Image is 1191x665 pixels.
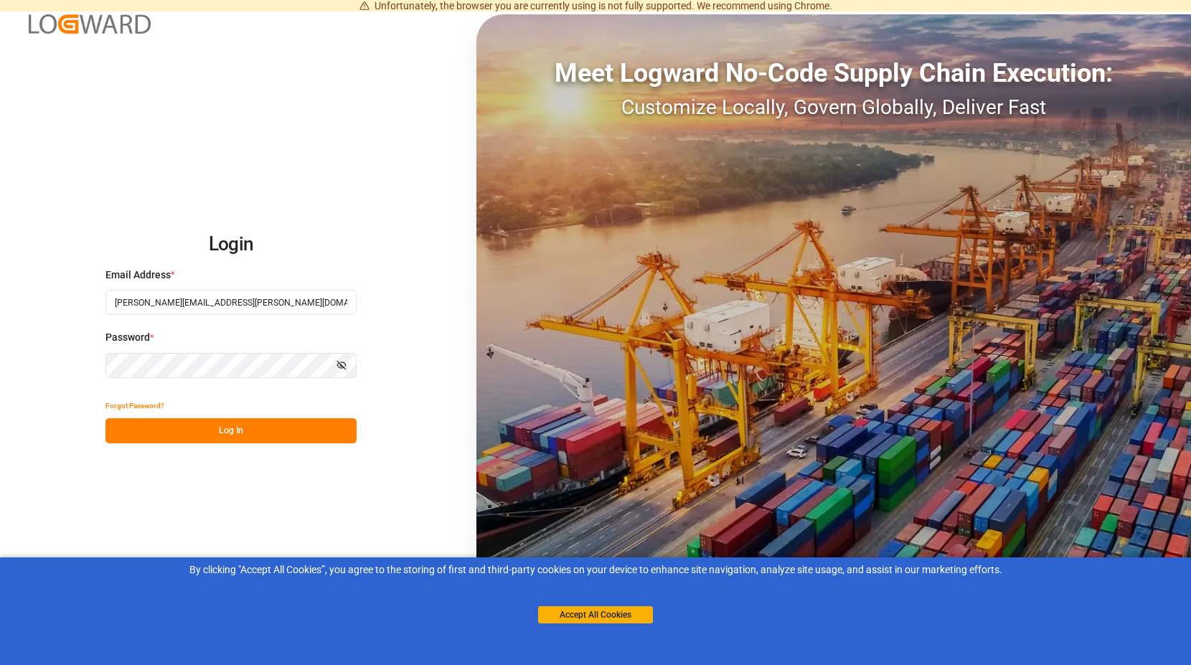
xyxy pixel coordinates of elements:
[10,562,1181,577] div: By clicking "Accept All Cookies”, you agree to the storing of first and third-party cookies on yo...
[105,290,357,315] input: Enter your email
[538,606,653,623] button: Accept All Cookies
[105,330,150,345] span: Password
[29,14,151,34] img: Logward_new_orange.png
[105,268,171,283] span: Email Address
[105,393,164,418] button: Forgot Password?
[476,54,1191,93] div: Meet Logward No-Code Supply Chain Execution:
[105,418,357,443] button: Log In
[476,93,1191,123] div: Customize Locally, Govern Globally, Deliver Fast
[105,222,357,268] h2: Login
